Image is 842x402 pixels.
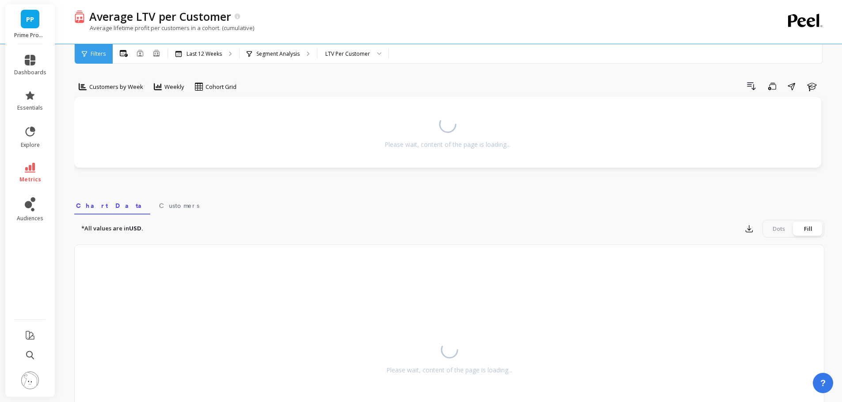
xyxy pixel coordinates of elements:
span: PP [26,14,34,24]
div: Please wait, content of the page is loading... [386,366,512,375]
img: header icon [74,10,85,23]
p: Prime Prometics™ [14,32,46,39]
span: ? [820,377,826,389]
p: Average LTV per Customer [89,9,231,24]
div: Fill [793,222,823,236]
span: explore [21,142,40,149]
div: Please wait, content of the page is loading... [385,140,511,149]
span: Cohort Grid [206,83,236,91]
div: LTV Per Customer [325,50,370,58]
span: Customers by Week [89,83,143,91]
p: Average lifetime profit per customers in a cohort. (cumulative) [74,24,254,32]
span: Weekly [164,83,184,91]
p: Segment Analysis [256,50,300,57]
span: dashboards [14,69,46,76]
button: ? [813,373,833,393]
span: Customers [159,201,199,210]
span: Chart Data [76,201,149,210]
strong: USD. [129,224,143,232]
p: *All values are in [81,224,143,233]
p: Last 12 Weeks [187,50,222,57]
span: audiences [17,215,43,222]
span: metrics [19,176,41,183]
span: Filters [91,50,106,57]
div: Dots [764,222,793,236]
img: profile picture [21,371,39,389]
span: essentials [17,104,43,111]
nav: Tabs [74,194,824,214]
